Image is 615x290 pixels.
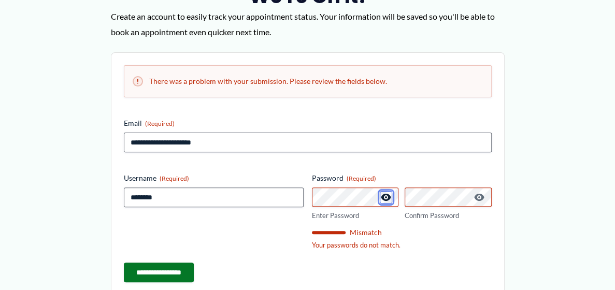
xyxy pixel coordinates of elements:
[380,191,392,204] button: Show Password
[145,120,175,127] span: (Required)
[312,173,376,183] legend: Password
[312,229,492,236] div: Mismatch
[111,9,505,39] p: Create an account to easily track your appointment status. Your information will be saved so you'...
[312,240,492,250] div: Your passwords do not match.
[347,175,376,182] span: (Required)
[473,191,485,204] button: Show Password
[312,211,399,221] label: Enter Password
[124,118,492,128] label: Email
[124,173,304,183] label: Username
[133,76,483,86] h2: There was a problem with your submission. Please review the fields below.
[160,175,189,182] span: (Required)
[405,211,492,221] label: Confirm Password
